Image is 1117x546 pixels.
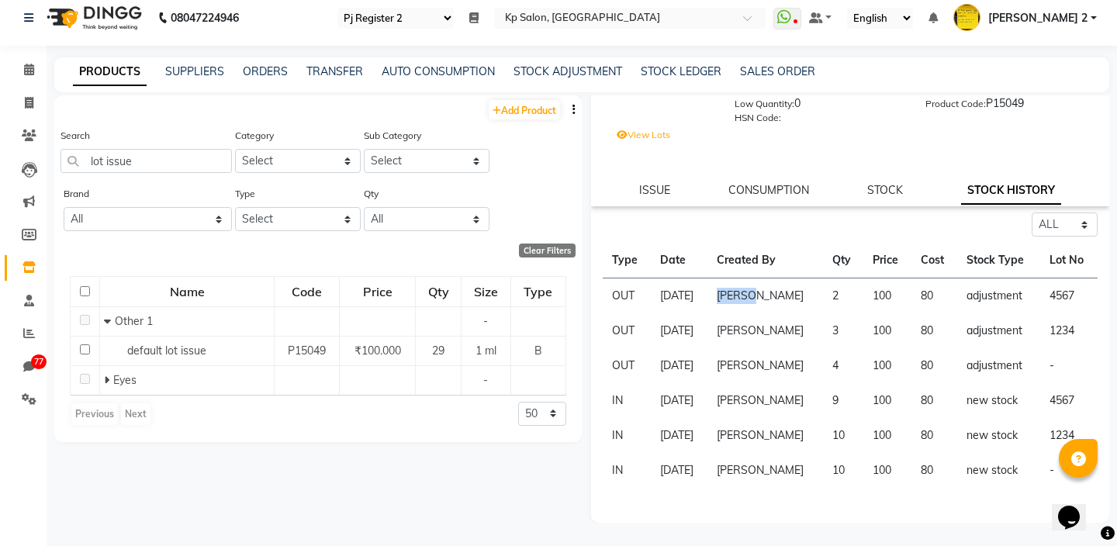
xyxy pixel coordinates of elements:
a: CONSUMPTION [728,183,809,197]
td: [PERSON_NAME] [707,383,822,418]
a: ISSUE [639,183,670,197]
td: 4567 [1040,383,1098,418]
a: STOCK [867,183,903,197]
td: new stock [957,453,1040,488]
td: adjustment [957,348,1040,383]
label: HSN Code: [735,111,781,125]
span: Other 1 [115,314,153,328]
td: 2 [823,278,863,314]
th: Type [603,243,651,278]
a: AUTO CONSUMPTION [382,64,495,78]
td: IN [603,418,651,453]
div: Code [275,278,338,306]
a: STOCK HISTORY [961,177,1061,205]
td: OUT [603,313,651,348]
a: SUPPLIERS [165,64,224,78]
th: Created By [707,243,822,278]
div: Clear Filters [519,244,576,257]
td: 100 [863,453,911,488]
td: 4567 [1040,278,1098,314]
a: PRODUCTS [73,58,147,86]
td: 9 [823,383,863,418]
td: new stock [957,418,1040,453]
td: 80 [911,278,957,314]
label: Search [61,129,90,143]
span: ₹100.000 [354,344,401,358]
div: Size [462,278,510,306]
td: [PERSON_NAME] [707,453,822,488]
td: 4 [823,348,863,383]
td: 100 [863,278,911,314]
div: Type [512,278,565,306]
th: Date [651,243,707,278]
span: Collapse Row [104,314,115,328]
td: 1234 [1040,313,1098,348]
iframe: chat widget [1052,484,1101,530]
td: adjustment [957,278,1040,314]
td: [PERSON_NAME] [707,418,822,453]
div: Qty [417,278,460,306]
td: OUT [603,278,651,314]
th: Qty [823,243,863,278]
td: OUT [603,348,651,383]
td: [PERSON_NAME] [707,278,822,314]
a: STOCK LEDGER [641,64,721,78]
label: Qty [364,187,379,201]
a: ORDERS [243,64,288,78]
td: 80 [911,348,957,383]
label: View Lots [617,128,670,142]
label: Brand [64,187,89,201]
td: 80 [911,418,957,453]
th: Price [863,243,911,278]
a: SALES ORDER [740,64,815,78]
label: Low Quantity: [735,97,794,111]
td: adjustment [957,313,1040,348]
span: P15049 [288,344,326,358]
span: Expand Row [104,373,113,387]
td: 100 [863,418,911,453]
span: 1 ml [476,344,496,358]
span: 77 [31,354,47,370]
label: Category [235,129,274,143]
td: 100 [863,383,911,418]
td: [PERSON_NAME] [707,313,822,348]
td: [DATE] [651,313,707,348]
span: Eyes [113,373,137,387]
th: Cost [911,243,957,278]
a: 77 [5,354,42,380]
th: Stock Type [957,243,1040,278]
td: IN [603,383,651,418]
img: Mokal Dhiraj 2 [953,4,980,31]
span: B [534,344,542,358]
td: new stock [957,383,1040,418]
div: 0 [735,95,903,117]
div: Price [341,278,414,306]
a: Add Product [489,100,560,119]
td: 10 [823,418,863,453]
td: 1234 [1040,418,1098,453]
td: 10 [823,453,863,488]
span: - [483,373,488,387]
span: - [483,314,488,328]
label: Product Code: [925,97,986,111]
span: 29 [432,344,444,358]
td: [DATE] [651,383,707,418]
td: [DATE] [651,348,707,383]
label: Sub Category [364,129,421,143]
div: P15049 [925,95,1094,117]
label: Type [235,187,255,201]
td: [DATE] [651,453,707,488]
td: [PERSON_NAME] [707,348,822,383]
td: 100 [863,348,911,383]
td: 80 [911,313,957,348]
td: [DATE] [651,418,707,453]
a: STOCK ADJUSTMENT [514,64,622,78]
td: [DATE] [651,278,707,314]
td: - [1040,453,1098,488]
td: - [1040,348,1098,383]
th: Lot No [1040,243,1098,278]
span: [PERSON_NAME] 2 [988,10,1088,26]
td: 80 [911,383,957,418]
td: 80 [911,453,957,488]
input: Search by product name or code [61,149,232,173]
